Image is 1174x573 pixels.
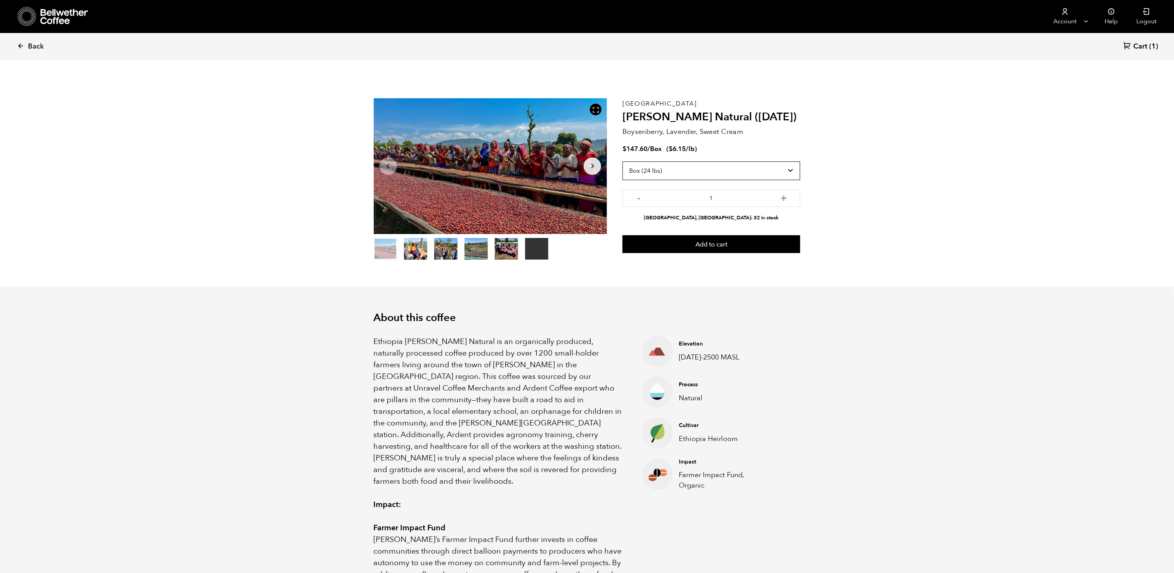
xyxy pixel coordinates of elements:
[28,42,44,51] span: Back
[679,340,765,348] h4: Elevation
[679,434,765,444] p: Ethiopia Heirloom
[666,144,697,153] span: ( )
[374,499,401,510] strong: Impact:
[679,352,765,363] p: [DATE]-2500 MASL
[1134,42,1148,51] span: Cart
[669,144,686,153] bdi: 6.15
[679,422,765,429] h4: Cultivar
[679,458,765,466] h4: Impact
[374,523,446,533] strong: Farmer Impact Fund
[623,111,800,124] h2: [PERSON_NAME] Natural ([DATE])
[374,312,801,324] h2: About this coffee
[623,144,626,153] span: $
[623,214,800,222] li: [GEOGRAPHIC_DATA], [GEOGRAPHIC_DATA]: 32 in stock
[634,193,644,201] button: -
[679,381,765,389] h4: Process
[679,470,765,491] p: Farmer Impact Fund, Organic
[650,144,662,153] span: Box
[669,144,673,153] span: $
[623,235,800,253] button: Add to cart
[623,144,647,153] bdi: 147.60
[623,127,800,137] p: Boysenberry, Lavender, Sweet Cream
[679,393,765,403] p: Natural
[779,193,789,201] button: +
[647,144,650,153] span: /
[374,336,623,487] p: Ethiopia [PERSON_NAME] Natural is an organically produced, naturally processed coffee produced by...
[1150,42,1158,51] span: (1)
[686,144,695,153] span: /lb
[1124,42,1158,52] a: Cart (1)
[525,238,548,260] video: Your browser does not support the video tag.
